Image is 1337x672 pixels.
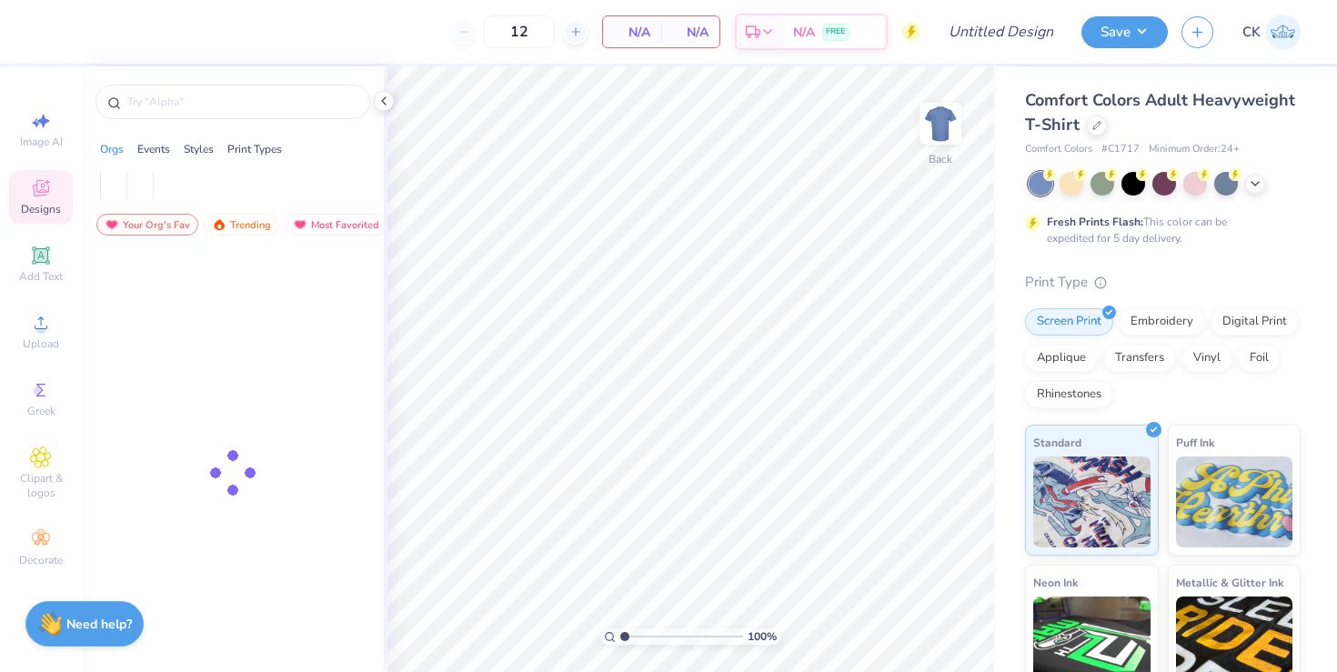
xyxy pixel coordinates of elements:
div: This color can be expedited for 5 day delivery. [1047,214,1271,246]
span: N/A [614,23,650,42]
input: Untitled Design [934,14,1068,50]
img: Puff Ink [1176,456,1293,547]
input: – – [484,15,555,48]
div: Trending [204,214,279,236]
img: Standard [1033,456,1151,547]
img: trending.gif [212,218,226,231]
input: Try "Alpha" [126,93,358,111]
span: CK [1242,22,1261,43]
span: Upload [23,336,59,351]
img: most_fav.gif [105,218,119,231]
div: Back [929,151,952,167]
span: Metallic & Glitter Ink [1176,573,1283,592]
img: Back [922,105,959,142]
div: Orgs [100,141,124,157]
div: Your Org's Fav [96,214,198,236]
div: Foil [1238,345,1281,372]
span: Designs [21,202,61,216]
div: Events [137,141,170,157]
div: Screen Print [1025,308,1113,336]
span: Clipart & logos [9,471,73,500]
span: Standard [1033,433,1081,452]
div: Styles [184,141,214,157]
div: Embroidery [1119,308,1205,336]
strong: Fresh Prints Flash: [1047,215,1143,229]
img: most_fav.gif [293,218,307,231]
div: Applique [1025,345,1098,372]
a: CK [1242,15,1301,50]
div: Print Types [227,141,282,157]
span: 100 % [748,628,777,645]
span: Decorate [19,553,63,567]
span: N/A [793,23,815,42]
div: Rhinestones [1025,381,1113,408]
div: Most Favorited [285,214,387,236]
span: Minimum Order: 24 + [1149,142,1240,157]
strong: Need help? [66,616,132,633]
div: Transfers [1103,345,1176,372]
button: Save [1081,16,1168,48]
span: Comfort Colors [1025,142,1092,157]
span: # C1717 [1101,142,1140,157]
span: Comfort Colors Adult Heavyweight T-Shirt [1025,89,1295,135]
div: Print Type [1025,272,1301,293]
div: Vinyl [1181,345,1232,372]
span: Image AI [20,135,63,149]
span: N/A [672,23,709,42]
span: Add Text [19,269,63,284]
span: Neon Ink [1033,573,1078,592]
span: Puff Ink [1176,433,1214,452]
span: Greek [27,404,55,418]
div: Digital Print [1211,308,1299,336]
img: Chris Kolbas [1265,15,1301,50]
span: FREE [826,25,845,38]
